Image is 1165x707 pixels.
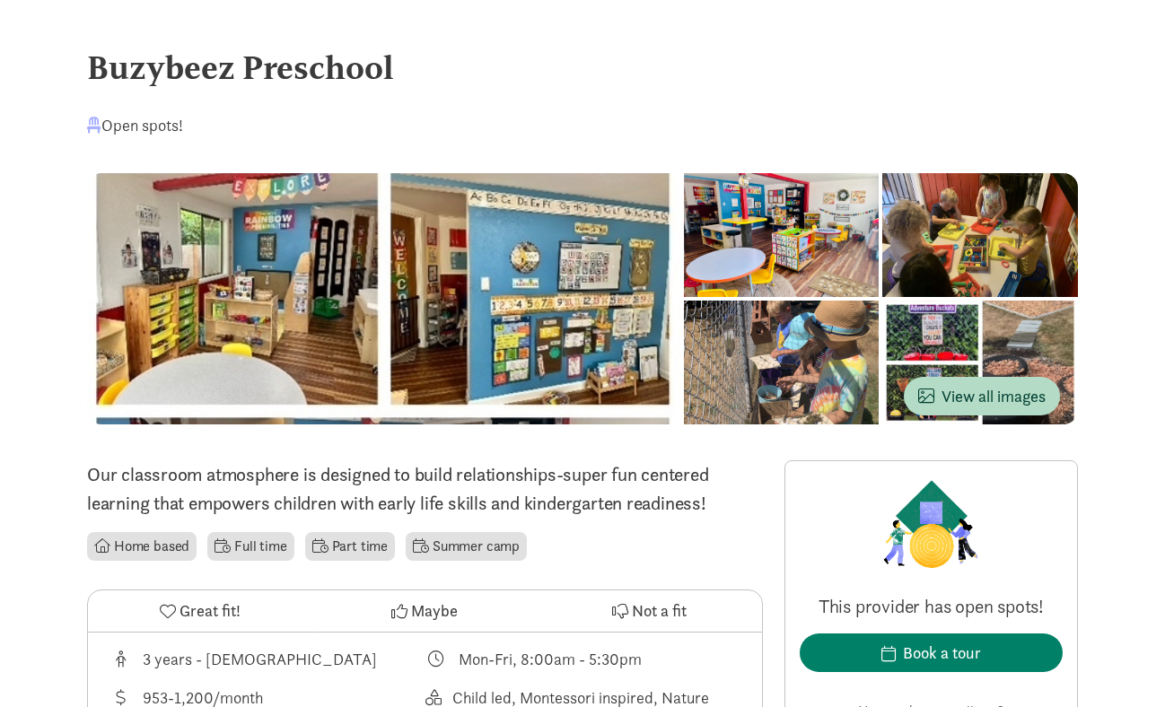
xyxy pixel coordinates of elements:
[632,598,687,623] span: Not a fit
[904,377,1060,415] button: View all images
[180,598,241,623] span: Great fit!
[207,532,293,561] li: Full time
[109,647,425,671] div: Age range for children that this provider cares for
[879,476,983,572] img: Provider logo
[87,532,197,561] li: Home based
[143,647,377,671] div: 3 years - [DEMOGRAPHIC_DATA]
[800,594,1063,619] p: This provider has open spots!
[87,43,1078,92] div: Buzybeez Preschool
[411,598,458,623] span: Maybe
[425,647,741,671] div: Class schedule
[87,113,183,137] div: Open spots!
[88,590,312,632] button: Great fit!
[305,532,395,561] li: Part time
[800,633,1063,672] button: Book a tour
[918,384,1046,408] span: View all images
[406,532,527,561] li: Summer camp
[87,460,763,518] p: Our classroom atmosphere is designed to build relationships-super fun centered learning that empo...
[538,590,762,632] button: Not a fit
[459,647,642,671] div: Mon-Fri, 8:00am - 5:30pm
[903,641,981,665] div: Book a tour
[312,590,537,632] button: Maybe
